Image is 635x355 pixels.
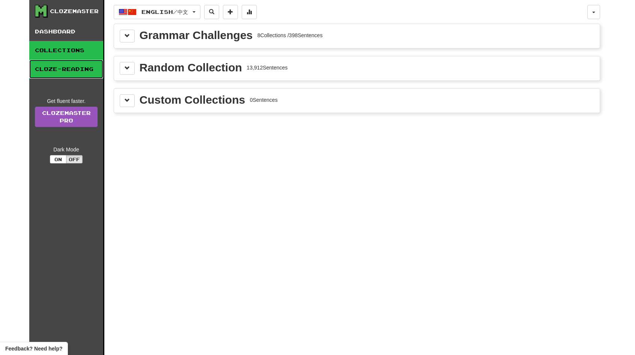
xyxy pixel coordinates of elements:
[114,5,200,19] button: English/中文
[141,9,188,15] span: English / 中文
[35,97,98,105] div: Get fluent faster.
[204,5,219,19] button: Search sentences
[35,107,98,127] a: ClozemasterPro
[250,96,278,104] div: 0 Sentences
[29,41,103,60] a: Collections
[50,155,66,163] button: On
[140,94,245,106] div: Custom Collections
[29,60,103,79] a: Cloze-Reading
[5,345,62,352] span: Open feedback widget
[50,8,99,15] div: Clozemaster
[257,32,323,39] div: 8 Collections / 398 Sentences
[29,22,103,41] a: Dashboard
[247,64,287,71] div: 13,912 Sentences
[242,5,257,19] button: More stats
[140,30,253,41] div: Grammar Challenges
[66,155,83,163] button: Off
[35,146,98,153] div: Dark Mode
[223,5,238,19] button: Add sentence to collection
[140,62,242,73] div: Random Collection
